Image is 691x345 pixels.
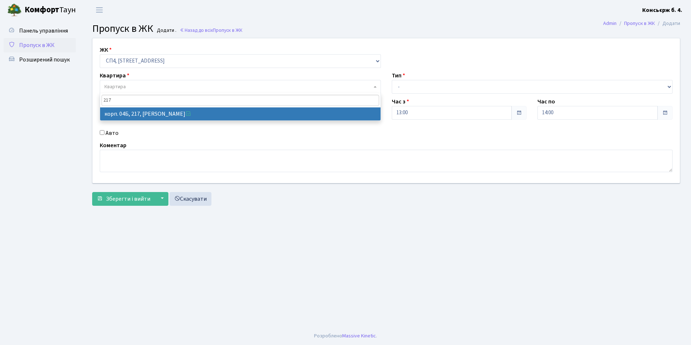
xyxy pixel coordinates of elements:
a: Massive Kinetic [342,332,376,340]
a: Пропуск в ЖК [4,38,76,52]
label: Квартира [100,71,129,80]
a: Розширений пошук [4,52,76,67]
div: Розроблено . [314,332,377,340]
small: Додати . [155,27,176,34]
button: Переключити навігацію [90,4,108,16]
li: корп. 04Б, 217, [PERSON_NAME] [100,107,381,120]
span: Розширений пошук [19,56,70,64]
span: Квартира [104,83,126,90]
a: Консьєрж б. 4. [642,6,682,14]
label: Час з [392,97,409,106]
li: Додати [655,20,680,27]
a: Панель управління [4,24,76,38]
label: Тип [392,71,405,80]
span: Пропуск в ЖК [92,21,153,36]
label: ЖК [100,46,112,54]
label: Коментар [100,141,126,150]
label: Авто [106,129,119,137]
a: Admin [603,20,617,27]
span: Пропуск в ЖК [19,41,55,49]
a: Назад до всіхПропуск в ЖК [180,27,243,34]
label: Час по [537,97,555,106]
button: Зберегти і вийти [92,192,155,206]
nav: breadcrumb [592,16,691,31]
span: Зберегти і вийти [106,195,150,203]
img: logo.png [7,3,22,17]
span: Панель управління [19,27,68,35]
span: Таун [25,4,76,16]
span: Пропуск в ЖК [213,27,243,34]
a: Пропуск в ЖК [624,20,655,27]
a: Скасувати [169,192,211,206]
b: Комфорт [25,4,59,16]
